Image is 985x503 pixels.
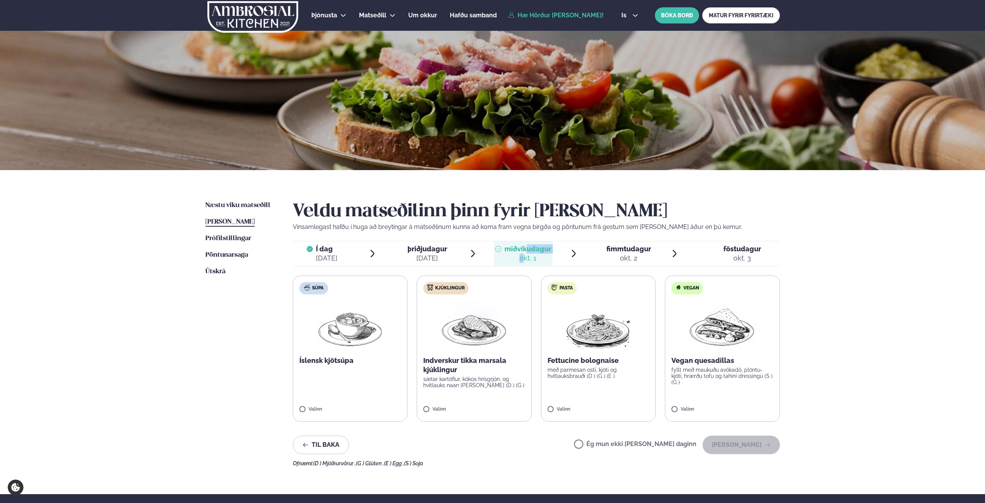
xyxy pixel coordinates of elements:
a: Matseðill [359,11,386,20]
a: [PERSON_NAME] [205,217,255,227]
a: Um okkur [408,11,437,20]
p: Vinsamlegast hafðu í huga að breytingar á matseðlinum kunna að koma fram vegna birgða og pöntunum... [293,222,780,232]
div: [DATE] [316,254,337,263]
a: Hafðu samband [450,11,497,20]
p: Íslensk kjötsúpa [299,356,401,365]
a: Pöntunarsaga [205,251,248,260]
img: soup.svg [304,284,310,291]
div: okt. 3 [723,254,761,263]
span: föstudagur [723,245,761,253]
div: okt. 1 [504,254,551,263]
button: Til baka [293,436,349,454]
span: Prófílstillingar [205,235,251,242]
div: Ofnæmi: [293,460,780,466]
a: Hæ Hörður [PERSON_NAME]! [508,12,604,19]
div: [DATE] [407,254,447,263]
span: Þjónusta [311,12,337,19]
span: fimmtudagur [606,245,651,253]
span: Vegan [683,285,699,291]
span: is [621,12,629,18]
button: is [615,12,644,18]
p: sætar kartöflur, kókos hrísgrjón, og hvítlauks naan [PERSON_NAME] (D ) (G ) [423,376,525,388]
span: (G ) Glúten , [356,460,384,466]
span: [PERSON_NAME] [205,219,255,225]
a: Útskrá [205,267,225,276]
img: Soup.png [316,301,384,350]
img: pasta.svg [551,284,558,291]
span: Hafðu samband [450,12,497,19]
span: Kjúklingur [435,285,465,291]
a: Prófílstillingar [205,234,251,243]
span: Um okkur [408,12,437,19]
span: (D ) Mjólkurvörur , [313,460,356,466]
a: Næstu viku matseðill [205,201,270,210]
span: þriðjudagur [407,245,447,253]
p: Vegan quesadillas [671,356,773,365]
img: Vegan.svg [675,284,681,291]
button: BÓKA BORÐ [655,7,699,23]
a: Cookie settings [8,480,23,495]
span: (E ) Egg , [384,460,404,466]
button: [PERSON_NAME] [703,436,780,454]
p: með parmesan osti, kjöti og hvítlauksbrauði (D ) (G ) (E ) [548,367,649,379]
p: fyllt með maukuðu avókadó, plöntu-kjöti, hrærðu tofu og tahini dressingu (S ) (G ) [671,367,773,385]
span: Næstu viku matseðill [205,202,270,209]
img: Chicken-breast.png [440,301,508,350]
img: Quesadilla.png [688,301,756,350]
img: Spagetti.png [564,301,632,350]
img: chicken.svg [427,284,433,291]
a: MATUR FYRIR FYRIRTÆKI [702,7,780,23]
span: Matseðill [359,12,386,19]
p: Indverskur tikka marsala kjúklingur [423,356,525,374]
h2: Veldu matseðilinn þinn fyrir [PERSON_NAME] [293,201,780,222]
p: Fettucine bolognaise [548,356,649,365]
span: (S ) Soja [404,460,423,466]
div: okt. 2 [606,254,651,263]
span: Súpa [312,285,324,291]
span: Pöntunarsaga [205,252,248,258]
span: miðvikudagur [504,245,551,253]
span: Útskrá [205,268,225,275]
img: logo [207,1,299,33]
a: Þjónusta [311,11,337,20]
span: Pasta [559,285,573,291]
span: Í dag [316,244,337,254]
